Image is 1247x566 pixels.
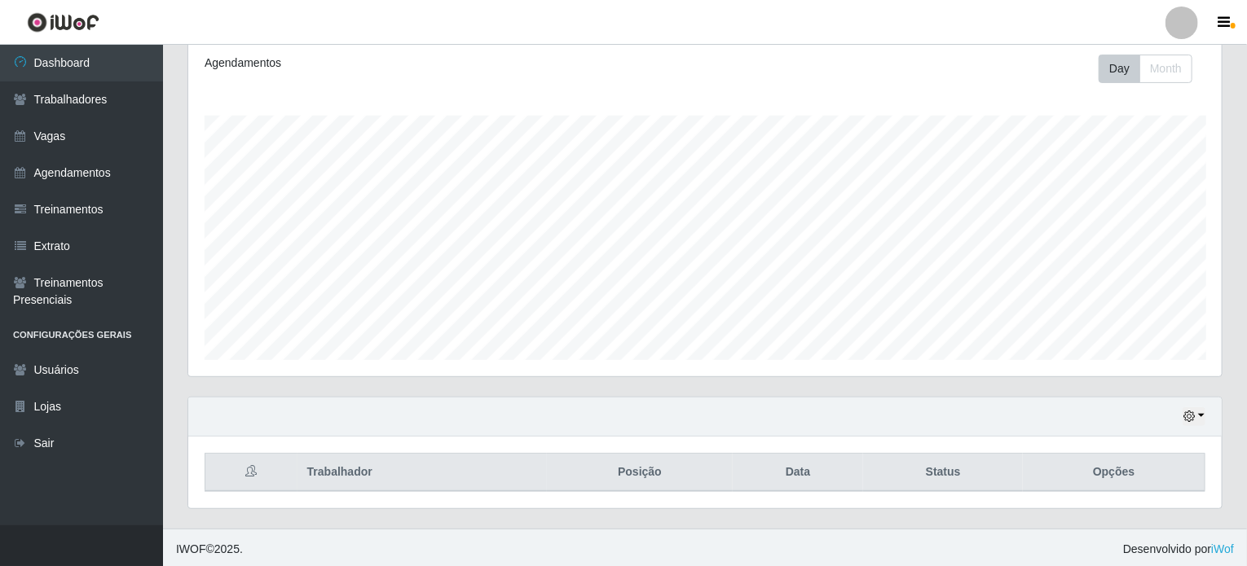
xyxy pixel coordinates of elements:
div: Agendamentos [205,55,607,72]
th: Opções [1023,454,1205,492]
span: Desenvolvido por [1123,541,1234,558]
th: Trabalhador [297,454,547,492]
th: Posição [547,454,733,492]
th: Status [863,454,1023,492]
img: CoreUI Logo [27,12,99,33]
span: © 2025 . [176,541,243,558]
span: IWOF [176,542,206,555]
button: Month [1139,55,1192,83]
button: Day [1099,55,1140,83]
th: Data [733,454,863,492]
div: First group [1099,55,1192,83]
div: Toolbar with button groups [1099,55,1205,83]
a: iWof [1211,542,1234,555]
